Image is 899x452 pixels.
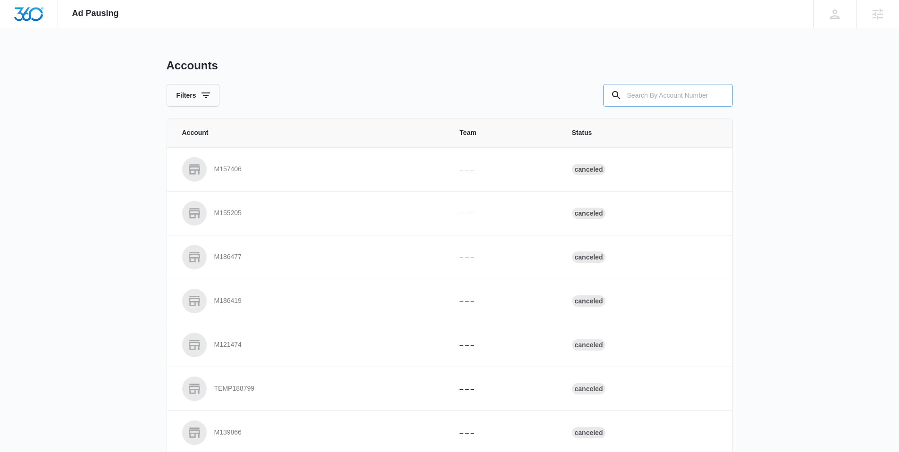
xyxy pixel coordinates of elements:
p: M139866 [214,428,242,437]
input: Search By Account Number [603,84,733,107]
p: – – – [460,252,549,262]
div: Canceled [572,251,606,263]
a: M186477 [182,245,437,269]
p: M155205 [214,209,242,218]
div: Canceled [572,339,606,351]
span: Status [572,128,717,138]
span: Account [182,128,437,138]
a: TEMP188799 [182,377,437,401]
p: M186419 [214,296,242,306]
a: M186419 [182,289,437,313]
p: – – – [460,384,549,394]
h1: Accounts [167,59,218,73]
span: Ad Pausing [72,8,119,18]
div: Canceled [572,295,606,307]
div: Canceled [572,164,606,175]
p: M157406 [214,165,242,174]
button: Filters [167,84,219,107]
p: – – – [460,340,549,350]
a: M121474 [182,333,437,357]
p: – – – [460,209,549,218]
div: Canceled [572,427,606,438]
div: Canceled [572,383,606,394]
a: M157406 [182,157,437,182]
p: – – – [460,296,549,306]
p: M186477 [214,252,242,262]
p: M121474 [214,340,242,350]
p: – – – [460,165,549,175]
a: M139866 [182,420,437,445]
p: – – – [460,428,549,438]
p: TEMP188799 [214,384,255,393]
span: Team [460,128,549,138]
div: Canceled [572,208,606,219]
a: M155205 [182,201,437,226]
